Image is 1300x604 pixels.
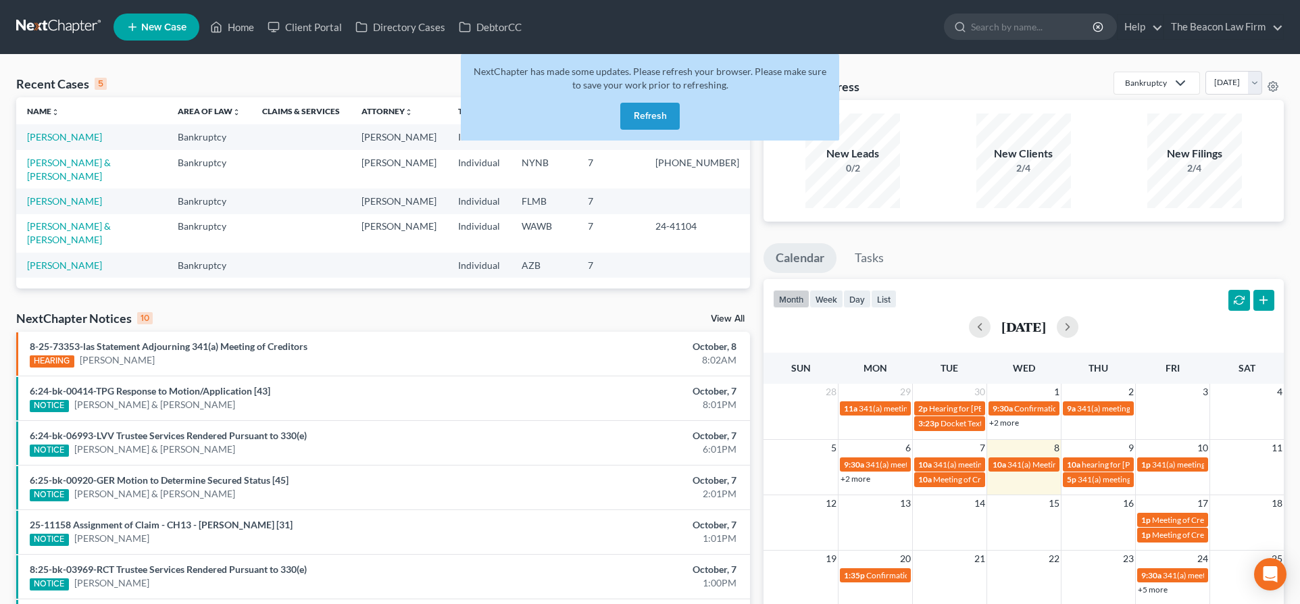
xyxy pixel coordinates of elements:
span: 13 [899,495,912,511]
span: 22 [1047,551,1061,567]
td: Bankruptcy [167,214,251,253]
button: day [843,290,871,308]
div: NOTICE [30,489,69,501]
span: 341(a) meeting for [PERSON_NAME] & [PERSON_NAME] [933,459,1135,470]
div: 10 [137,312,153,324]
a: [PERSON_NAME] & [PERSON_NAME] [74,443,235,456]
span: 341(a) meeting for [PERSON_NAME] & [PERSON_NAME] [866,459,1068,470]
span: 1p [1141,459,1151,470]
td: AZB [511,253,577,278]
td: Individual [447,214,511,253]
div: NextChapter Notices [16,310,153,326]
a: Client Portal [261,15,349,39]
td: [PERSON_NAME] [351,124,447,149]
div: Recent Cases [16,76,107,92]
span: 3:23p [918,418,939,428]
a: Attorneyunfold_more [361,106,413,116]
td: Bankruptcy [167,124,251,149]
span: 4 [1276,384,1284,400]
a: Area of Lawunfold_more [178,106,241,116]
span: Confirmation hearing for [PERSON_NAME] & [PERSON_NAME] [1014,403,1239,413]
i: unfold_more [405,108,413,116]
div: NOTICE [30,445,69,457]
div: 1:00PM [510,576,736,590]
button: month [773,290,809,308]
span: NextChapter has made some updates. Please refresh your browser. Please make sure to save your wor... [474,66,826,91]
a: Tasks [843,243,896,273]
a: View All [711,314,745,324]
span: 9:30a [1141,570,1161,580]
span: 21 [973,551,986,567]
a: Typeunfold_more [458,106,486,116]
span: 10a [918,459,932,470]
a: 8:25-bk-03969-RCT Trustee Services Rendered Pursuant to 330(e) [30,563,307,575]
a: [PERSON_NAME] & [PERSON_NAME] [27,157,111,182]
span: 1p [1141,530,1151,540]
div: Bankruptcy [1125,77,1167,89]
span: 10a [1067,459,1080,470]
a: +2 more [841,474,870,484]
span: 11 [1270,440,1284,456]
div: 8:02AM [510,353,736,367]
span: 6 [904,440,912,456]
a: 6:25-bk-00920-GER Motion to Determine Secured Status [45] [30,474,289,486]
span: 1:35p [844,570,865,580]
a: Calendar [764,243,836,273]
div: 8:01PM [510,398,736,411]
td: Individual [447,253,511,278]
span: 1p [1141,515,1151,525]
td: 7 [577,253,645,278]
div: NOTICE [30,400,69,412]
span: 9 [1127,440,1135,456]
span: 341(a) meeting for [PERSON_NAME] [859,403,989,413]
i: unfold_more [232,108,241,116]
span: 10a [918,474,932,484]
a: [PERSON_NAME] [74,576,149,590]
div: October, 7 [510,429,736,443]
div: 5 [95,78,107,90]
button: week [809,290,843,308]
span: 9:30a [844,459,864,470]
span: Confirmation Hearing for [PERSON_NAME] [866,570,1021,580]
a: DebtorCC [452,15,528,39]
div: Open Intercom Messenger [1254,558,1286,590]
td: [PERSON_NAME] [351,214,447,253]
span: 7 [978,440,986,456]
span: 14 [973,495,986,511]
td: 7 [577,214,645,253]
span: Tue [941,362,958,374]
td: [PERSON_NAME] [351,188,447,213]
span: 9:30a [993,403,1013,413]
div: 6:01PM [510,443,736,456]
button: list [871,290,897,308]
div: October, 7 [510,384,736,398]
span: 17 [1196,495,1209,511]
td: 7 [577,150,645,188]
a: 6:24-bk-00414-TPG Response to Motion/Application [43] [30,385,270,397]
span: 12 [824,495,838,511]
a: Nameunfold_more [27,106,59,116]
span: 28 [824,384,838,400]
div: 2/4 [976,161,1071,175]
div: New Leads [805,146,900,161]
span: Sun [791,362,811,374]
div: 2/4 [1147,161,1242,175]
span: 8 [1053,440,1061,456]
a: [PERSON_NAME] & [PERSON_NAME] [74,487,235,501]
span: New Case [141,22,186,32]
span: 19 [824,551,838,567]
span: 16 [1122,495,1135,511]
td: NYNB [511,150,577,188]
span: Wed [1013,362,1035,374]
input: Search by name... [971,14,1095,39]
a: [PERSON_NAME] [74,532,149,545]
th: Claims & Services [251,97,351,124]
span: Mon [864,362,887,374]
span: 25 [1270,551,1284,567]
div: New Clients [976,146,1071,161]
a: Home [203,15,261,39]
a: [PERSON_NAME] & [PERSON_NAME] [27,220,111,245]
a: [PERSON_NAME] [27,259,102,271]
span: Hearing for [PERSON_NAME] and [PERSON_NAME] [929,403,1114,413]
td: 24-41104 [645,214,750,253]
